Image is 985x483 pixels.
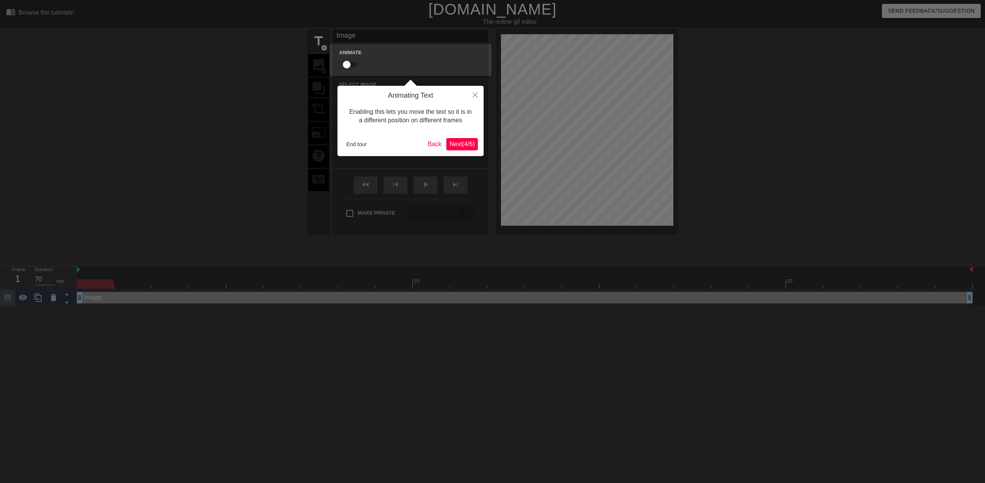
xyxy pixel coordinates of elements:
[343,100,478,133] div: Enabling this lets you move the text so it is in a different position on different frames
[449,141,475,147] span: Next ( 4 / 6 )
[467,86,484,103] button: Close
[446,138,478,150] button: Next
[343,138,370,150] button: End tour
[343,92,478,100] h4: Animating Text
[425,138,445,150] button: Back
